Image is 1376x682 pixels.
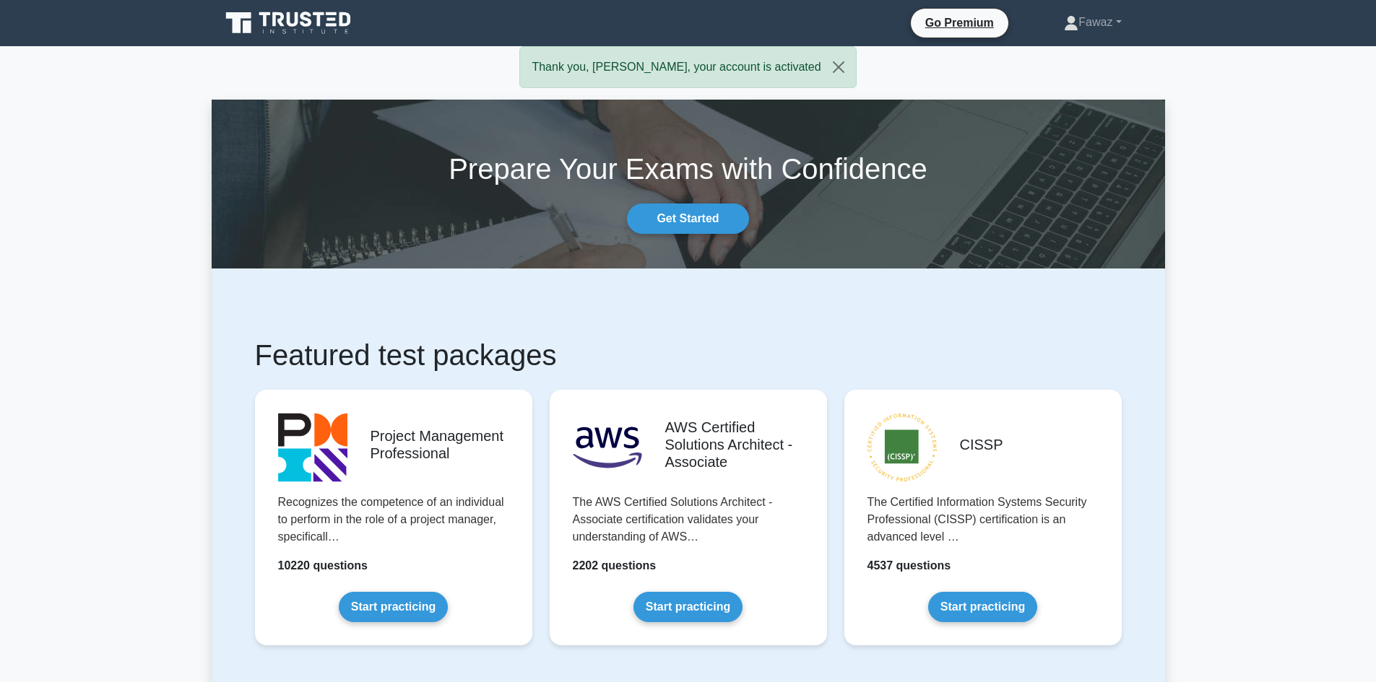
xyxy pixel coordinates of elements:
[339,592,448,622] a: Start practicing
[1029,8,1156,37] a: Fawaz
[928,592,1037,622] a: Start practicing
[519,46,856,88] div: Thank you, [PERSON_NAME], your account is activated
[917,14,1003,32] a: Go Premium
[255,338,1122,372] h1: Featured test packages
[212,152,1165,186] h1: Prepare Your Exams with Confidence
[821,47,856,87] button: Close
[627,204,748,234] a: Get Started
[633,592,743,622] a: Start practicing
